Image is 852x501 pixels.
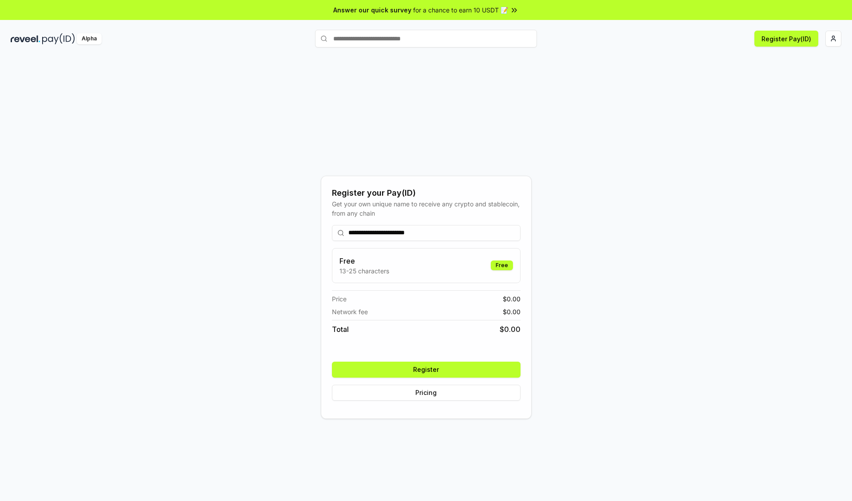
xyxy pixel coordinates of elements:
[332,199,521,218] div: Get your own unique name to receive any crypto and stablecoin, from any chain
[332,294,347,304] span: Price
[503,294,521,304] span: $ 0.00
[503,307,521,316] span: $ 0.00
[754,31,818,47] button: Register Pay(ID)
[332,385,521,401] button: Pricing
[332,362,521,378] button: Register
[332,324,349,335] span: Total
[332,307,368,316] span: Network fee
[500,324,521,335] span: $ 0.00
[339,266,389,276] p: 13-25 characters
[11,33,40,44] img: reveel_dark
[491,260,513,270] div: Free
[332,187,521,199] div: Register your Pay(ID)
[413,5,508,15] span: for a chance to earn 10 USDT 📝
[333,5,411,15] span: Answer our quick survey
[42,33,75,44] img: pay_id
[77,33,102,44] div: Alpha
[339,256,389,266] h3: Free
